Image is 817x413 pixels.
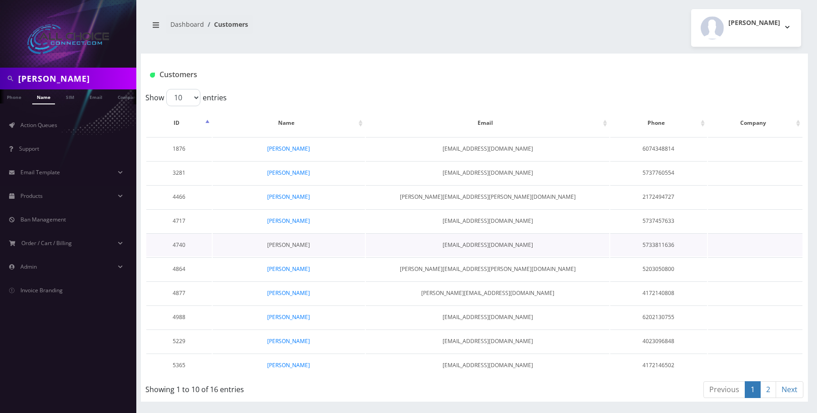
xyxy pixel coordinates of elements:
h1: Customers [150,70,688,79]
th: Email: activate to sort column ascending [366,110,609,136]
h2: [PERSON_NAME] [728,19,780,27]
td: [EMAIL_ADDRESS][DOMAIN_NAME] [366,305,609,329]
span: Email Template [20,168,60,176]
a: [PERSON_NAME] [267,361,310,369]
span: Ban Management [20,216,66,223]
a: [PERSON_NAME] [267,337,310,345]
span: Order / Cart / Billing [21,239,72,247]
td: 4864 [146,257,212,280]
a: [PERSON_NAME] [267,169,310,177]
td: 6202130755 [610,305,707,329]
a: [PERSON_NAME] [267,217,310,225]
img: All Choice Connect [27,25,109,54]
td: 4717 [146,209,212,232]
a: [PERSON_NAME] [267,193,310,201]
a: Next [776,381,803,398]
td: 5737760554 [610,161,707,184]
td: 4877 [146,281,212,305]
td: 1876 [146,137,212,160]
a: [PERSON_NAME] [267,241,310,249]
div: Showing 1 to 10 of 16 entries [145,380,413,395]
select: Showentries [166,89,200,106]
td: [PERSON_NAME][EMAIL_ADDRESS][PERSON_NAME][DOMAIN_NAME] [366,185,609,208]
a: Dashboard [170,20,204,29]
a: [PERSON_NAME] [267,313,310,321]
td: [EMAIL_ADDRESS][DOMAIN_NAME] [366,161,609,184]
th: Name: activate to sort column ascending [213,110,365,136]
td: 5733811636 [610,233,707,256]
label: Show entries [145,89,227,106]
td: 5229 [146,329,212,353]
td: [EMAIL_ADDRESS][DOMAIN_NAME] [366,354,609,377]
nav: breadcrumb [148,15,468,41]
a: Name [32,89,55,104]
td: [EMAIL_ADDRESS][DOMAIN_NAME] [366,233,609,256]
td: 2172494727 [610,185,707,208]
a: Company [113,89,144,103]
td: 4466 [146,185,212,208]
td: 4740 [146,233,212,256]
span: Admin [20,263,37,270]
td: [EMAIL_ADDRESS][DOMAIN_NAME] [366,137,609,160]
a: 2 [760,381,776,398]
li: Customers [204,20,248,29]
input: Search in Company [18,70,134,87]
a: [PERSON_NAME] [267,289,310,297]
span: Support [19,145,39,152]
a: Previous [703,381,745,398]
a: Email [85,89,107,103]
th: Phone: activate to sort column ascending [610,110,707,136]
td: 4023096848 [610,329,707,353]
a: Phone [2,89,26,103]
span: Invoice Branding [20,286,63,294]
a: SIM [61,89,79,103]
th: Company: activate to sort column ascending [708,110,802,136]
td: 6074348814 [610,137,707,160]
td: 3281 [146,161,212,184]
td: 5365 [146,354,212,377]
td: [EMAIL_ADDRESS][DOMAIN_NAME] [366,329,609,353]
td: [EMAIL_ADDRESS][DOMAIN_NAME] [366,209,609,232]
td: 4172140808 [610,281,707,305]
a: [PERSON_NAME] [267,265,310,273]
span: Products [20,192,43,200]
td: [PERSON_NAME][EMAIL_ADDRESS][PERSON_NAME][DOMAIN_NAME] [366,257,609,280]
td: 5737457633 [610,209,707,232]
td: 4172146502 [610,354,707,377]
th: ID: activate to sort column descending [146,110,212,136]
td: 5203050800 [610,257,707,280]
td: [PERSON_NAME][EMAIL_ADDRESS][DOMAIN_NAME] [366,281,609,305]
button: [PERSON_NAME] [691,9,801,47]
td: 4988 [146,305,212,329]
a: 1 [745,381,761,398]
a: [PERSON_NAME] [267,145,310,152]
span: Action Queues [20,121,57,129]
